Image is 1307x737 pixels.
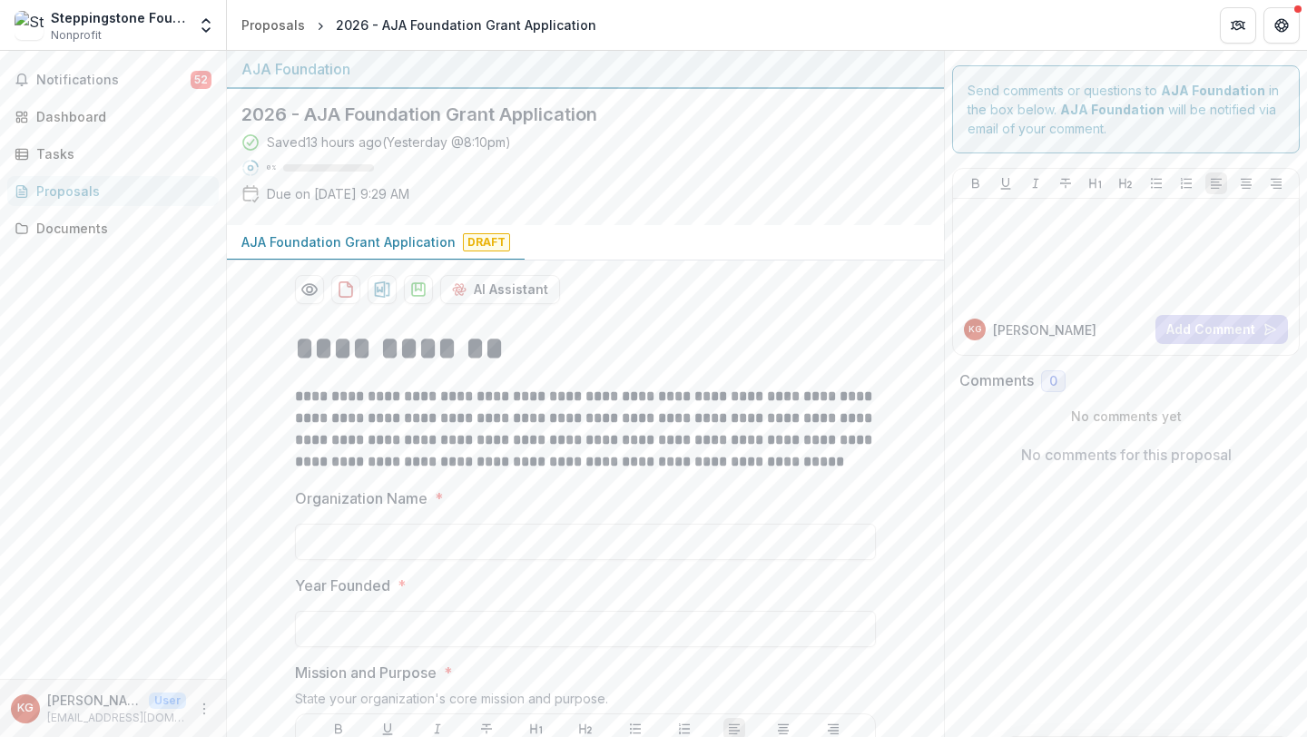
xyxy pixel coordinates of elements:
strong: AJA Foundation [1161,83,1265,98]
h2: Comments [959,372,1034,389]
span: 52 [191,71,211,89]
p: No comments yet [959,407,1292,426]
p: [PERSON_NAME] [993,320,1096,339]
button: More [193,698,215,720]
button: download-proposal [404,275,433,304]
div: Kelly Glew [968,325,981,334]
a: Dashboard [7,102,219,132]
p: Due on [DATE] 9:29 AM [267,184,409,203]
button: Ordered List [1175,172,1197,194]
div: Kelly Glew [17,703,34,714]
h2: 2026 - AJA Foundation Grant Application [241,103,900,125]
div: Send comments or questions to in the box below. will be notified via email of your comment. [952,65,1300,153]
p: Mission and Purpose [295,662,437,683]
button: Open entity switcher [193,7,219,44]
button: download-proposal [368,275,397,304]
div: State your organization's core mission and purpose. [295,691,876,713]
div: Proposals [241,15,305,34]
a: Proposals [234,12,312,38]
button: Get Help [1263,7,1300,44]
button: Strike [1055,172,1076,194]
div: Documents [36,219,204,238]
span: Notifications [36,73,191,88]
button: Underline [995,172,1017,194]
div: Proposals [36,182,204,201]
button: Bullet List [1145,172,1167,194]
button: Align Center [1235,172,1257,194]
button: Partners [1220,7,1256,44]
button: Preview 1c8ec8da-7376-4eed-a24f-860779e7742f-0.pdf [295,275,324,304]
div: Steppingstone Foundation, Inc. [51,8,186,27]
p: User [149,693,186,709]
button: Italicize [1025,172,1047,194]
button: Notifications52 [7,65,219,94]
span: Nonprofit [51,27,102,44]
p: [PERSON_NAME] [47,691,142,710]
button: Bold [965,172,987,194]
button: Add Comment [1155,315,1288,344]
a: Documents [7,213,219,243]
button: Heading 2 [1115,172,1136,194]
button: Align Right [1265,172,1287,194]
span: Draft [463,233,510,251]
p: Year Founded [295,575,390,596]
div: AJA Foundation [241,58,929,80]
p: Organization Name [295,487,427,509]
button: AI Assistant [440,275,560,304]
p: No comments for this proposal [1021,444,1232,466]
p: AJA Foundation Grant Application [241,232,456,251]
span: 0 [1049,374,1057,389]
div: Saved 13 hours ago ( Yesterday @ 8:10pm ) [267,133,511,152]
strong: AJA Foundation [1060,102,1165,117]
img: Steppingstone Foundation, Inc. [15,11,44,40]
p: [EMAIL_ADDRESS][DOMAIN_NAME] [47,710,186,726]
div: 2026 - AJA Foundation Grant Application [336,15,596,34]
button: Heading 1 [1085,172,1106,194]
button: download-proposal [331,275,360,304]
div: Dashboard [36,107,204,126]
div: Tasks [36,144,204,163]
p: 0 % [267,162,276,174]
a: Proposals [7,176,219,206]
button: Align Left [1205,172,1227,194]
nav: breadcrumb [234,12,604,38]
a: Tasks [7,139,219,169]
